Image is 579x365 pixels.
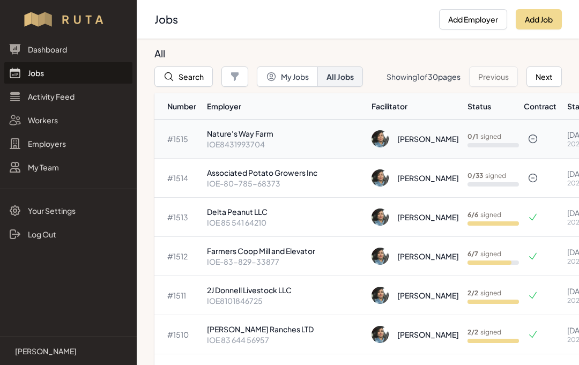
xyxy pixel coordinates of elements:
[469,66,518,87] button: Previous
[207,167,363,178] p: Associated Potato Growers Inc
[397,329,459,340] div: [PERSON_NAME]
[154,237,203,276] td: # 1512
[207,128,363,139] p: Nature's Way Farm
[397,212,459,222] div: [PERSON_NAME]
[467,211,501,219] p: signed
[526,66,562,87] button: Next
[467,132,501,141] p: signed
[397,251,459,262] div: [PERSON_NAME]
[397,290,459,301] div: [PERSON_NAME]
[207,324,363,334] p: [PERSON_NAME] Ranches LTD
[15,346,77,356] p: [PERSON_NAME]
[467,328,478,336] b: 2 / 2
[4,86,132,107] a: Activity Feed
[154,315,203,354] td: # 1510
[467,132,478,140] b: 0 / 1
[4,109,132,131] a: Workers
[207,256,363,267] p: IOE-83-829-33877
[4,200,132,221] a: Your Settings
[523,93,563,120] th: Contract
[467,250,478,258] b: 6 / 7
[516,9,562,29] button: Add Job
[387,71,461,82] p: Showing of
[207,295,363,306] p: IOE8101846725
[397,133,459,144] div: [PERSON_NAME]
[467,289,478,297] b: 2 / 2
[154,93,203,120] th: Number
[257,66,318,87] button: My Jobs
[207,245,363,256] p: Farmers Coop Mill and Elevator
[207,206,363,217] p: Delta Peanut LLC
[463,93,523,120] th: Status
[428,72,461,81] span: 30 pages
[397,173,459,183] div: [PERSON_NAME]
[23,11,114,28] img: Workflow
[207,178,363,189] p: IOE-80-785-68373
[207,285,363,295] p: 2J Donnell Livestock LLC
[203,93,367,120] th: Employer
[207,217,363,228] p: IOE 85 541 64210
[439,9,507,29] button: Add Employer
[367,93,463,120] th: Facilitator
[154,276,203,315] td: # 1511
[4,224,132,245] a: Log Out
[467,250,501,258] p: signed
[154,120,203,159] td: # 1515
[4,133,132,154] a: Employers
[387,66,562,87] nav: Pagination
[4,39,132,60] a: Dashboard
[467,211,478,219] b: 6 / 6
[207,139,363,150] p: IOE8431993704
[467,328,501,337] p: signed
[154,159,203,198] td: # 1514
[207,334,363,345] p: IOE 83 644 56957
[4,62,132,84] a: Jobs
[417,72,420,81] span: 1
[154,198,203,237] td: # 1513
[4,157,132,178] a: My Team
[467,172,506,180] p: signed
[9,346,128,356] a: [PERSON_NAME]
[154,66,213,87] button: Search
[467,172,483,180] b: 0 / 33
[467,289,501,297] p: signed
[154,47,553,60] h3: All
[154,12,430,27] h2: Jobs
[317,66,363,87] button: All Jobs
